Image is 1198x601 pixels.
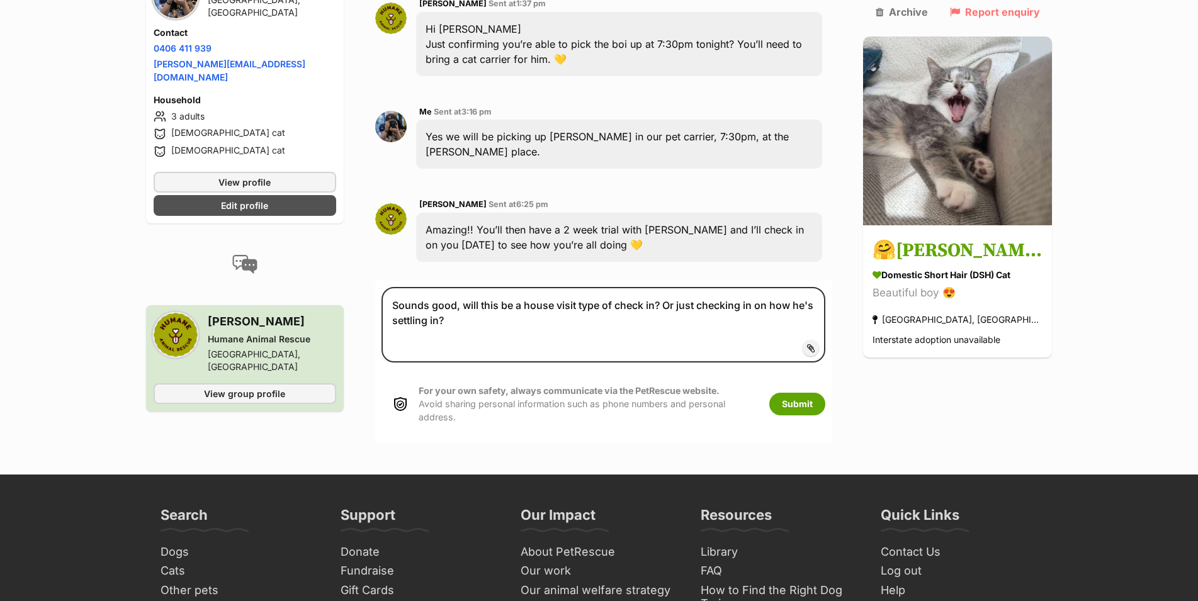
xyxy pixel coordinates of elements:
a: Archive [876,6,928,18]
a: About PetRescue [516,542,683,562]
a: Gift Cards [336,581,503,600]
a: [PERSON_NAME][EMAIL_ADDRESS][DOMAIN_NAME] [154,59,305,82]
span: View profile [218,176,271,189]
a: Our work [516,561,683,581]
img: Humane Animal Rescue profile pic [154,313,198,357]
span: 6:25 pm [516,199,548,209]
li: [DEMOGRAPHIC_DATA] cat [154,144,336,159]
a: FAQ [696,561,863,581]
a: 🤗[PERSON_NAME]🤗 Domestic Short Hair (DSH) Cat Beautiful boy 😍 [GEOGRAPHIC_DATA], [GEOGRAPHIC_DATA... [863,228,1052,358]
p: Avoid sharing personal information such as phone numbers and personal address. [419,384,757,424]
div: Yes we will be picking up [PERSON_NAME] in our pet carrier, 7:30pm, at the [PERSON_NAME] place. [416,120,823,169]
span: 3:16 pm [461,107,492,116]
h3: Support [341,506,395,531]
span: [PERSON_NAME] [419,199,487,209]
a: Our animal welfare strategy [516,581,683,600]
strong: For your own safety, always communicate via the PetRescue website. [419,385,720,396]
a: View group profile [154,383,336,404]
h3: Quick Links [881,506,959,531]
div: Humane Animal Rescue [208,333,336,345]
img: Jennifer Truong profile pic [375,111,407,142]
img: 🤗Sylvester🤗 [863,37,1052,225]
div: [GEOGRAPHIC_DATA], [GEOGRAPHIC_DATA] [873,312,1043,329]
a: 0406 411 939 [154,43,212,53]
span: Sent at [489,199,548,209]
img: Sarah Crowlekova profile pic [375,3,407,34]
h4: Contact [154,26,336,39]
a: Edit profile [154,195,336,216]
a: View profile [154,172,336,193]
li: 3 adults [154,109,336,124]
h3: Search [161,506,208,531]
li: [DEMOGRAPHIC_DATA] cat [154,126,336,142]
h3: Our Impact [521,506,596,531]
h4: Household [154,94,336,106]
a: Dogs [155,542,323,562]
img: Sarah Crowlekova profile pic [375,203,407,235]
a: Cats [155,561,323,581]
a: Fundraise [336,561,503,581]
a: Contact Us [876,542,1043,562]
a: Library [696,542,863,562]
img: conversation-icon-4a6f8262b818ee0b60e3300018af0b2d0b884aa5de6e9bcb8d3d4eeb1a70a7c4.svg [232,255,257,274]
h3: Resources [701,506,772,531]
h3: 🤗[PERSON_NAME]🤗 [873,237,1043,266]
button: Submit [769,393,825,415]
a: Report enquiry [950,6,1040,18]
a: Donate [336,542,503,562]
span: View group profile [204,387,285,400]
div: Domestic Short Hair (DSH) Cat [873,269,1043,282]
span: Me [419,107,432,116]
a: Log out [876,561,1043,581]
div: Amazing!! You’ll then have a 2 week trial with [PERSON_NAME] and I’ll check in on you [DATE] to s... [416,213,823,262]
span: Interstate adoption unavailable [873,335,1000,345]
span: Edit profile [221,199,268,212]
h3: [PERSON_NAME] [208,313,336,330]
div: Beautiful boy 😍 [873,285,1043,302]
span: Sent at [434,107,492,116]
a: Other pets [155,581,323,600]
div: [GEOGRAPHIC_DATA], [GEOGRAPHIC_DATA] [208,348,336,373]
a: Help [876,581,1043,600]
div: Hi [PERSON_NAME] Just confirming you’re able to pick the boi up at 7:30pm tonight? You’ll need to... [416,12,823,76]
